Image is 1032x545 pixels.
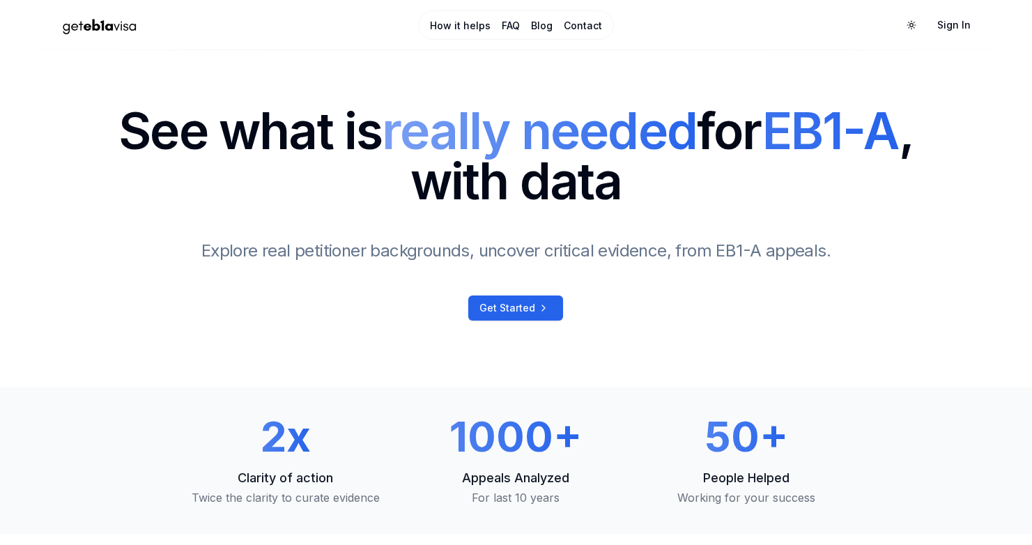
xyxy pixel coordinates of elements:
[762,100,899,161] span: EB1-A
[412,468,620,488] p: Appeals Analyzed
[449,411,582,461] span: 1000+
[642,468,851,488] p: People Helped
[468,295,563,321] a: Get Started
[502,19,520,33] a: FAQ
[642,489,851,506] p: Working for your success
[51,13,148,38] img: geteb1avisa logo
[479,301,535,315] span: Get Started
[201,240,831,261] span: Explore real petitioner backgrounds, uncover critical evidence, from EB1-A appeals.
[118,106,914,156] span: See what is for ,
[51,13,361,38] a: Home Page
[531,19,553,33] a: Blog
[182,468,390,488] p: Clarity of action
[118,156,914,206] span: with data
[182,489,390,506] p: Twice the clarity to curate evidence
[564,19,602,33] a: Contact
[704,411,788,461] span: 50+
[430,19,491,33] a: How it helps
[926,13,982,38] a: Sign In
[412,489,620,506] p: For last 10 years
[418,10,614,40] nav: Main
[382,100,697,161] span: really needed
[261,411,311,461] span: 2x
